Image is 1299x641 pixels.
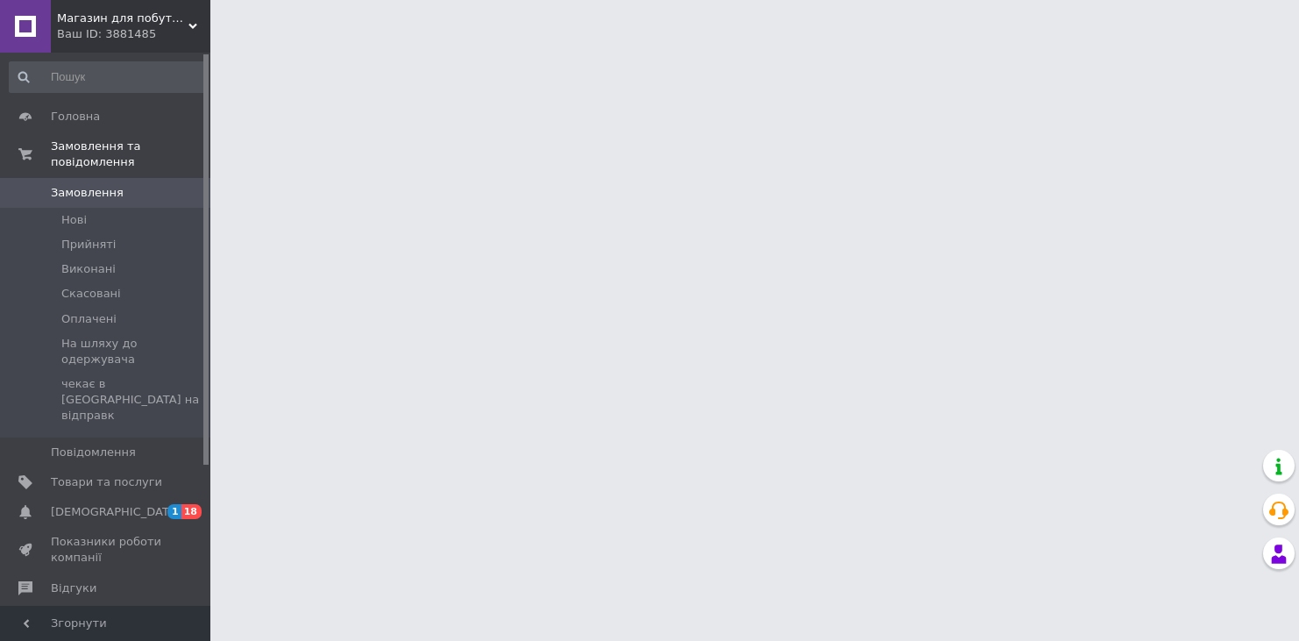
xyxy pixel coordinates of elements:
[51,504,181,520] span: [DEMOGRAPHIC_DATA]
[51,109,100,125] span: Головна
[61,261,116,277] span: Виконані
[9,61,207,93] input: Пошук
[51,534,162,566] span: Показники роботи компанії
[61,311,117,327] span: Оплачені
[181,504,202,519] span: 18
[61,237,116,253] span: Прийняті
[51,185,124,201] span: Замовлення
[61,336,205,367] span: На шляху до одержувача
[51,139,210,170] span: Замовлення та повідомлення
[61,212,87,228] span: Нові
[51,474,162,490] span: Товари та послуги
[51,445,136,460] span: Повідомлення
[61,376,205,424] span: чекає в [GEOGRAPHIC_DATA] на відправк
[167,504,181,519] span: 1
[57,11,188,26] span: Магазин для побуту Мамин Хитрун"
[51,580,96,596] span: Відгуки
[57,26,210,42] div: Ваш ID: 3881485
[61,286,121,302] span: Скасовані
